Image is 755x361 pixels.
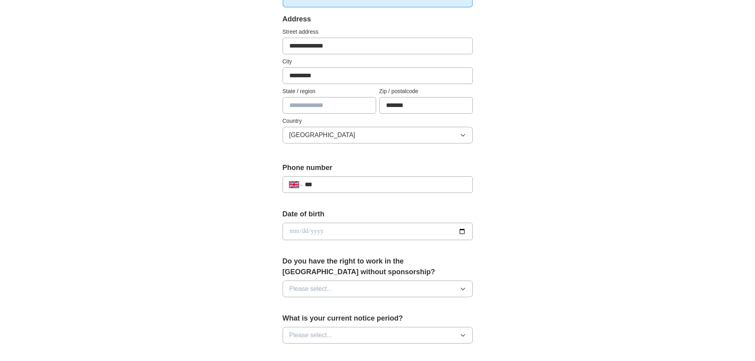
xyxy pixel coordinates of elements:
[283,162,473,173] label: Phone number
[283,87,376,96] label: State / region
[283,281,473,297] button: Please select...
[283,57,473,66] label: City
[289,330,333,340] span: Please select...
[283,14,473,25] div: Address
[289,130,356,140] span: [GEOGRAPHIC_DATA]
[283,209,473,220] label: Date of birth
[289,284,333,294] span: Please select...
[379,87,473,96] label: Zip / postalcode
[283,28,473,36] label: Street address
[283,127,473,143] button: [GEOGRAPHIC_DATA]
[283,313,473,324] label: What is your current notice period?
[283,117,473,125] label: Country
[283,256,473,277] label: Do you have the right to work in the [GEOGRAPHIC_DATA] without sponsorship?
[283,327,473,344] button: Please select...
